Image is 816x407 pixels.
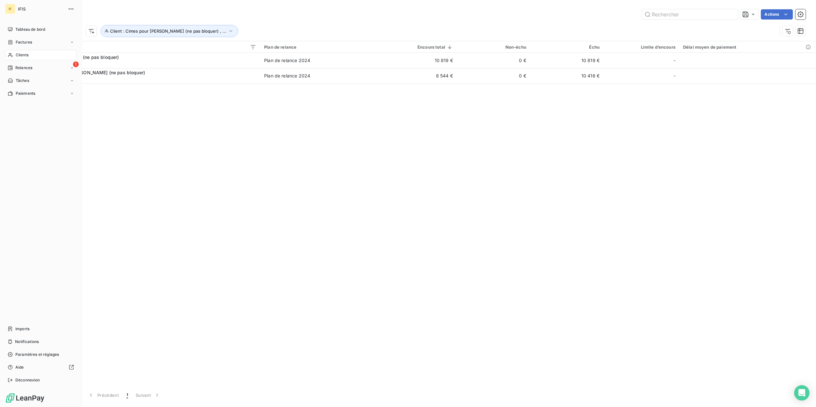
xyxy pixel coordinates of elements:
div: Plan de relance 2024 [264,73,310,79]
button: Suivant [132,388,164,402]
span: - [674,57,675,64]
div: Open Intercom Messenger [794,385,810,401]
span: CIMESJANSSEN [44,76,256,82]
td: 8 544 € [380,68,457,84]
span: Clients [16,52,28,58]
div: Plan de relance [264,44,376,50]
span: Déconnexion [15,377,40,383]
img: Logo LeanPay [5,393,45,403]
span: 1 [73,61,79,67]
span: Factures [16,39,32,45]
span: Notifications [15,339,39,345]
span: IFIS [18,6,64,12]
span: 1 [126,392,128,398]
span: Relances [15,65,32,71]
span: Aide [15,364,24,370]
button: 1 [123,388,132,402]
span: - [674,73,675,79]
button: Actions [761,9,793,20]
a: Aide [5,362,77,372]
td: 10 819 € [380,53,457,68]
div: Limite d’encours [607,44,675,50]
span: Paramètres et réglages [15,352,59,357]
td: 0 € [457,68,530,84]
span: Tableau de bord [15,27,45,32]
div: IF [5,4,15,14]
span: JANSSEN [44,60,256,67]
button: Précédent [84,388,123,402]
button: Client : Cimes pour [PERSON_NAME] (ne pas bloquer) , ... [101,25,238,37]
input: Rechercher [642,9,738,20]
div: Échu [534,44,600,50]
div: Délai moyen de paiement [683,44,812,50]
td: 0 € [457,53,530,68]
div: Encours total [384,44,453,50]
td: 10 819 € [530,53,603,68]
td: 10 416 € [530,68,603,84]
span: Imports [15,326,29,332]
div: Non-échu [461,44,526,50]
span: Client : Cimes pour [PERSON_NAME] (ne pas bloquer) , ... [110,28,226,34]
div: Plan de relance 2024 [264,57,310,64]
span: Tâches [16,78,29,84]
span: Paiements [16,91,35,96]
span: Cimes pour [PERSON_NAME] (ne pas bloquer) [44,70,145,75]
